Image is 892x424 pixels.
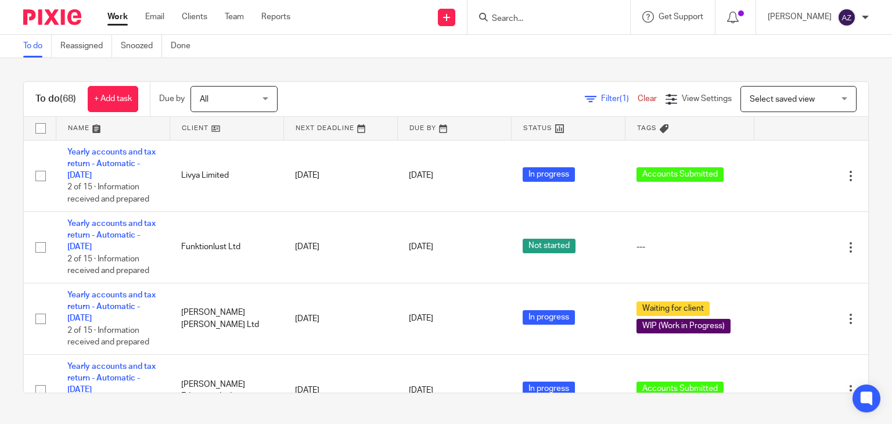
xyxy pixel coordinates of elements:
a: Clients [182,11,207,23]
a: Yearly accounts and tax return - Automatic - [DATE] [67,148,156,180]
span: All [200,95,208,103]
span: Accounts Submitted [636,167,724,182]
p: [PERSON_NAME] [768,11,832,23]
span: (68) [60,94,76,103]
a: Email [145,11,164,23]
span: [DATE] [409,243,433,251]
a: Reports [261,11,290,23]
span: WIP (Work in Progress) [636,319,731,333]
span: (1) [620,95,629,103]
img: Pixie [23,9,81,25]
p: Due by [159,93,185,105]
a: To do [23,35,52,58]
span: 2 of 15 · Information received and prepared [67,255,149,275]
span: Accounts Submitted [636,382,724,396]
td: Livya Limited [170,140,283,211]
span: Select saved view [750,95,815,103]
a: Yearly accounts and tax return - Automatic - [DATE] [67,291,156,323]
span: In progress [523,382,575,396]
span: In progress [523,310,575,325]
a: Yearly accounts and tax return - Automatic - [DATE] [67,362,156,394]
td: [PERSON_NAME] [PERSON_NAME] Ltd [170,283,283,354]
td: Funktionlust Ltd [170,211,283,283]
span: 2 of 15 · Information received and prepared [67,326,149,347]
div: --- [636,241,743,253]
span: Get Support [659,13,703,21]
a: Team [225,11,244,23]
span: Filter [601,95,638,103]
span: View Settings [682,95,732,103]
td: [DATE] [283,283,397,354]
span: Waiting for client [636,301,710,316]
a: Clear [638,95,657,103]
img: svg%3E [837,8,856,27]
input: Search [491,14,595,24]
a: Done [171,35,199,58]
h1: To do [35,93,76,105]
a: + Add task [88,86,138,112]
span: Tags [637,125,657,131]
span: [DATE] [409,386,433,394]
span: In progress [523,167,575,182]
span: [DATE] [409,315,433,323]
td: [DATE] [283,211,397,283]
a: Work [107,11,128,23]
a: Yearly accounts and tax return - Automatic - [DATE] [67,220,156,251]
td: [DATE] [283,140,397,211]
span: Not started [523,239,576,253]
span: [DATE] [409,171,433,179]
a: Reassigned [60,35,112,58]
a: Snoozed [121,35,162,58]
span: 2 of 15 · Information received and prepared [67,184,149,204]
